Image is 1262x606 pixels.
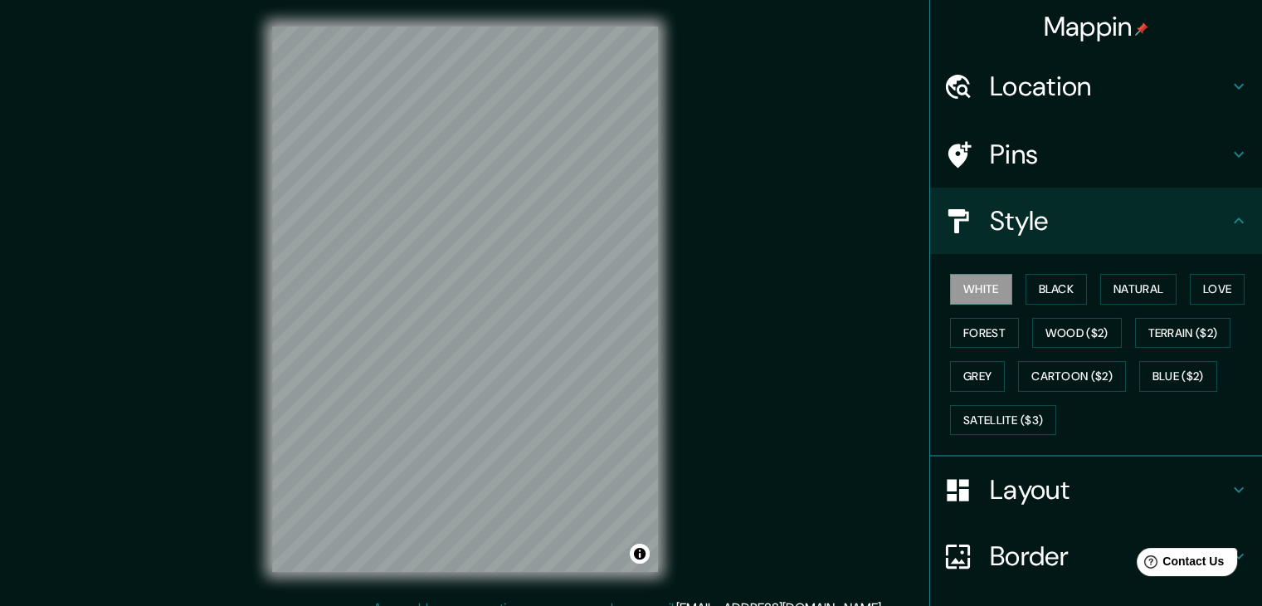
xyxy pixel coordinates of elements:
h4: Mappin [1044,10,1149,43]
button: Cartoon ($2) [1018,361,1126,392]
canvas: Map [272,27,658,572]
img: pin-icon.png [1135,22,1148,36]
button: Love [1190,274,1245,305]
button: Blue ($2) [1139,361,1217,392]
button: White [950,274,1012,305]
div: Layout [930,457,1262,523]
button: Forest [950,318,1019,349]
h4: Layout [990,473,1229,506]
div: Style [930,188,1262,254]
div: Border [930,523,1262,589]
button: Terrain ($2) [1135,318,1231,349]
button: Wood ($2) [1032,318,1122,349]
h4: Style [990,204,1229,237]
button: Grey [950,361,1005,392]
button: Toggle attribution [630,544,650,564]
button: Satellite ($3) [950,405,1056,436]
button: Natural [1100,274,1177,305]
div: Pins [930,121,1262,188]
button: Black [1026,274,1088,305]
h4: Border [990,540,1229,573]
iframe: Help widget launcher [1114,541,1244,588]
div: Location [930,53,1262,120]
h4: Location [990,70,1229,103]
h4: Pins [990,138,1229,171]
